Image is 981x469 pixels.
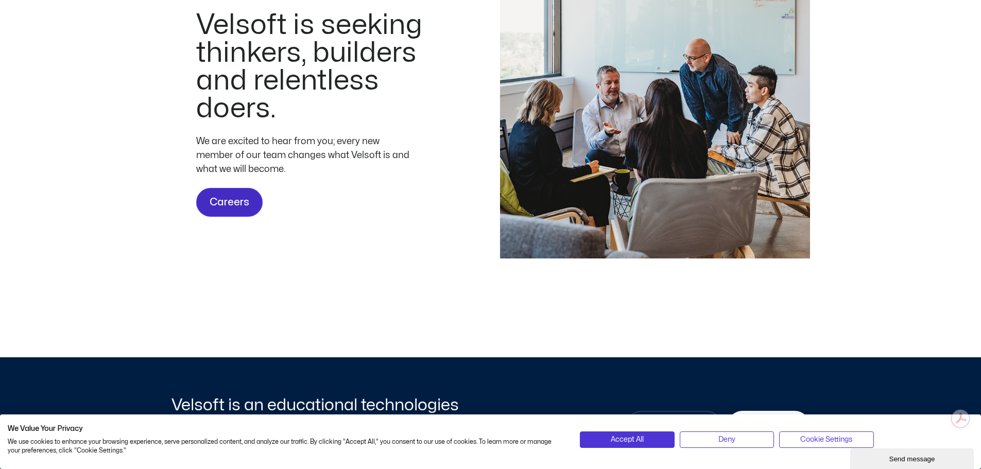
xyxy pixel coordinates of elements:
[171,394,488,459] h2: Velsoft is an educational technologies company focusing on content, platforms and custom developm...
[8,424,564,433] h2: We Value Your Privacy
[718,434,735,445] span: Deny
[196,11,457,123] h2: Velsoft is seeking thinkers, builders and relentless doers.
[580,431,674,448] button: Accept all cookies
[196,188,263,217] a: Careers
[611,434,644,445] span: Accept All
[850,446,976,469] iframe: chat widget
[210,194,249,211] span: Careers
[800,434,852,445] span: Cookie Settings
[8,438,564,455] p: We use cookies to enhance your browsing experience, serve personalized content, and analyze our t...
[680,431,774,448] button: Deny all cookies
[779,431,873,448] button: Adjust cookie preferences
[196,134,412,176] div: We are excited to hear from you; every new member of our team changes what Velsoft is and what we...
